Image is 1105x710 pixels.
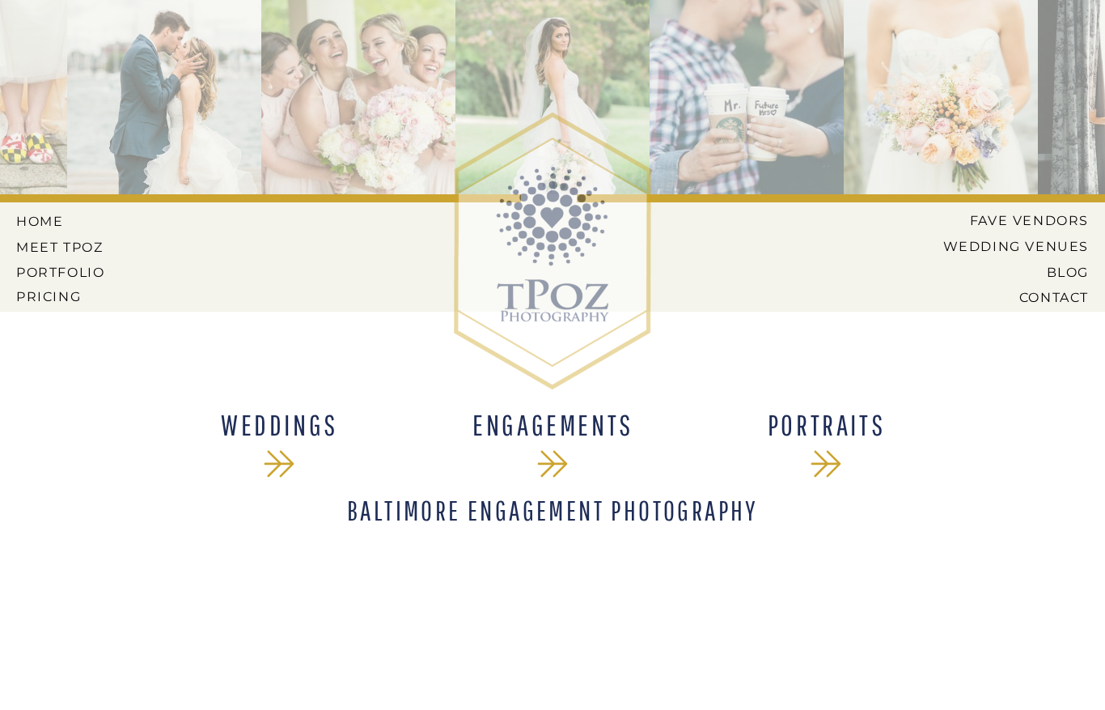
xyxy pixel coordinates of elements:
h1: Baltimore engagement Photography [197,497,908,538]
a: MEET tPoz [16,240,104,254]
a: Fave Vendors [956,213,1089,227]
a: Wedding Venues [918,239,1089,253]
a: Portraits [721,410,932,441]
a: ENGAGEMENTS [447,410,658,441]
a: BLOG [930,265,1089,279]
a: PORTFOLIO [16,265,108,279]
a: WEDDINGS [174,410,385,441]
a: Pricing [16,289,108,304]
a: HOME [16,214,89,228]
a: CONTACT [962,290,1089,304]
